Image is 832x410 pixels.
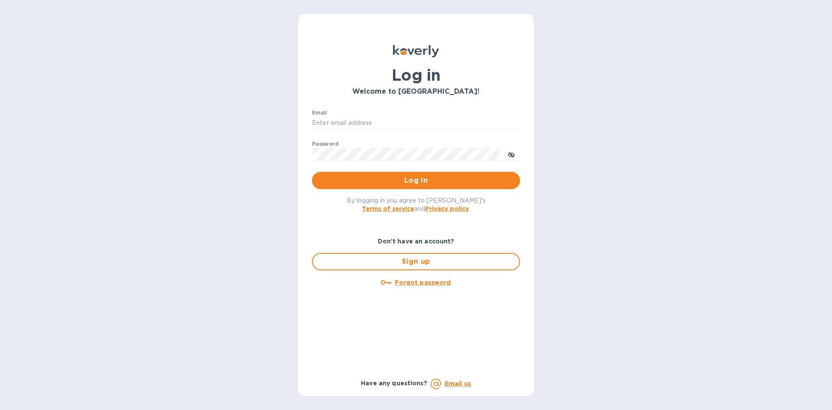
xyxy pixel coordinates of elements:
[312,117,520,130] input: Enter email address
[362,205,414,212] a: Terms of service
[425,205,469,212] a: Privacy policy
[312,88,520,96] h3: Welcome to [GEOGRAPHIC_DATA]!
[312,66,520,84] h1: Log in
[347,197,486,212] span: By logging in you agree to [PERSON_NAME]'s and .
[445,380,471,387] a: Email us
[395,279,451,286] u: Forgot password
[319,175,513,186] span: Log in
[312,253,520,270] button: Sign up
[312,172,520,189] button: Log in
[361,380,427,387] b: Have any questions?
[312,110,327,115] label: Email
[312,141,338,147] label: Password
[393,45,439,57] img: Koverly
[320,256,512,267] span: Sign up
[378,238,455,245] b: Don't have an account?
[503,145,520,163] button: toggle password visibility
